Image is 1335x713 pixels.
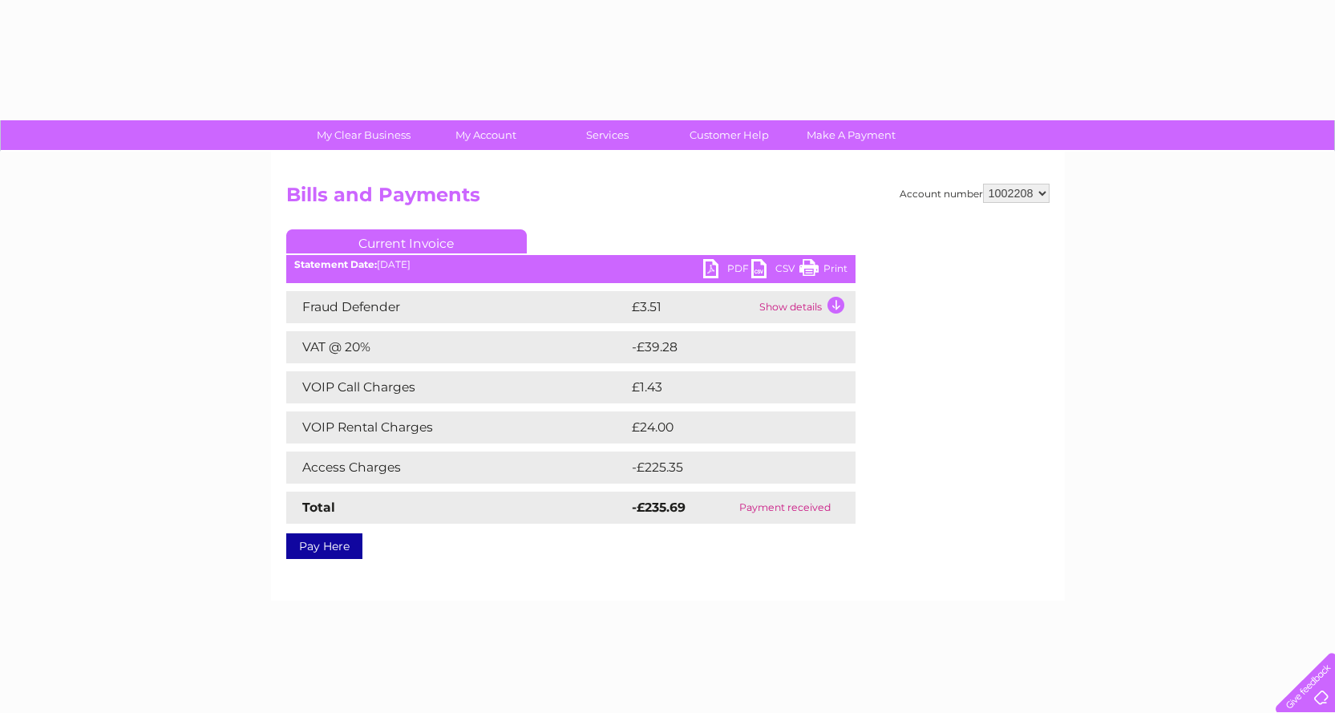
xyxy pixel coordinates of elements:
a: Current Invoice [286,229,527,253]
a: CSV [751,259,799,282]
div: [DATE] [286,259,856,270]
td: VAT @ 20% [286,331,628,363]
div: Account number [900,184,1050,203]
a: My Clear Business [297,120,430,150]
a: Services [541,120,674,150]
td: £3.51 [628,291,755,323]
h2: Bills and Payments [286,184,1050,214]
a: Make A Payment [785,120,917,150]
td: -£225.35 [628,452,828,484]
td: Show details [755,291,856,323]
td: £1.43 [628,371,816,403]
a: Pay Here [286,533,362,559]
a: My Account [419,120,552,150]
td: Access Charges [286,452,628,484]
a: Customer Help [663,120,795,150]
strong: -£235.69 [632,500,686,515]
strong: Total [302,500,335,515]
b: Statement Date: [294,258,377,270]
td: VOIP Call Charges [286,371,628,403]
a: PDF [703,259,751,282]
td: £24.00 [628,411,824,444]
td: -£39.28 [628,331,826,363]
td: Fraud Defender [286,291,628,323]
a: Print [799,259,848,282]
td: Payment received [714,492,855,524]
td: VOIP Rental Charges [286,411,628,444]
